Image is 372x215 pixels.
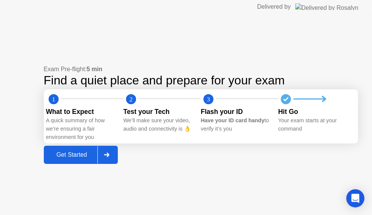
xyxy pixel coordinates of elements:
div: Your exam starts at your command [278,117,350,133]
div: Delivered by [257,2,291,11]
div: Hit Go [278,107,350,117]
button: Get Started [44,146,118,164]
div: Test your Tech [123,107,195,117]
div: to verify it’s you [201,117,272,133]
div: Open Intercom Messenger [346,189,364,207]
text: 3 [207,96,210,103]
b: 5 min [86,66,102,72]
div: Get Started [46,151,98,158]
div: Find a quiet place and prepare for your exam [44,74,358,87]
div: What to Expect [46,107,117,117]
img: Delivered by Rosalyn [295,3,358,10]
div: We’ll make sure your video, audio and connectivity is 👌 [123,117,195,133]
div: Exam Pre-flight: [44,65,358,74]
text: 2 [129,96,132,103]
div: Flash your ID [201,107,272,117]
b: Have your ID card handy [201,117,265,123]
div: A quick summary of how we’re ensuring a fair environment for you [46,117,117,141]
text: 1 [52,96,55,103]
